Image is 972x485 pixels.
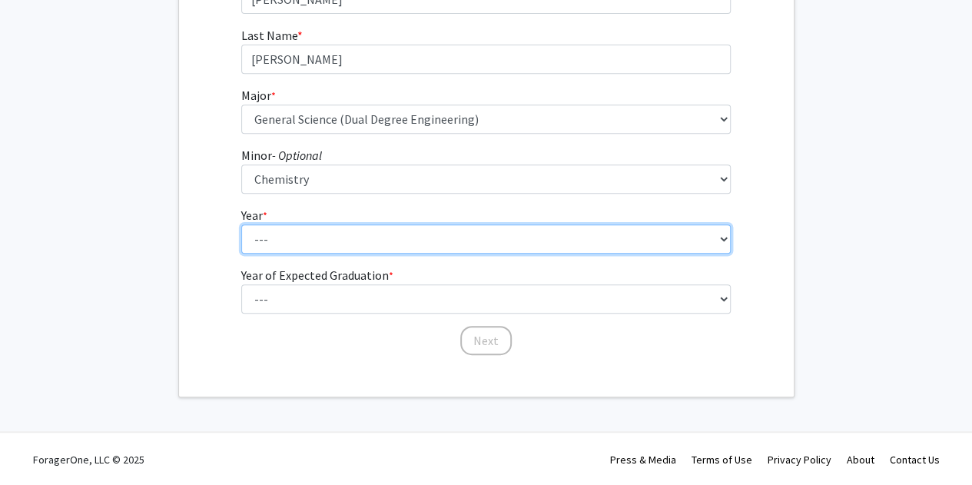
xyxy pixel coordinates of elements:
a: Terms of Use [692,453,752,467]
label: Minor [241,146,322,164]
a: Privacy Policy [768,453,831,467]
span: Last Name [241,28,297,43]
button: Next [460,326,512,355]
a: Contact Us [890,453,940,467]
label: Major [241,86,276,105]
a: Press & Media [610,453,676,467]
a: About [847,453,874,467]
iframe: Chat [12,416,65,473]
label: Year [241,206,267,224]
i: - Optional [272,148,322,163]
label: Year of Expected Graduation [241,266,393,284]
